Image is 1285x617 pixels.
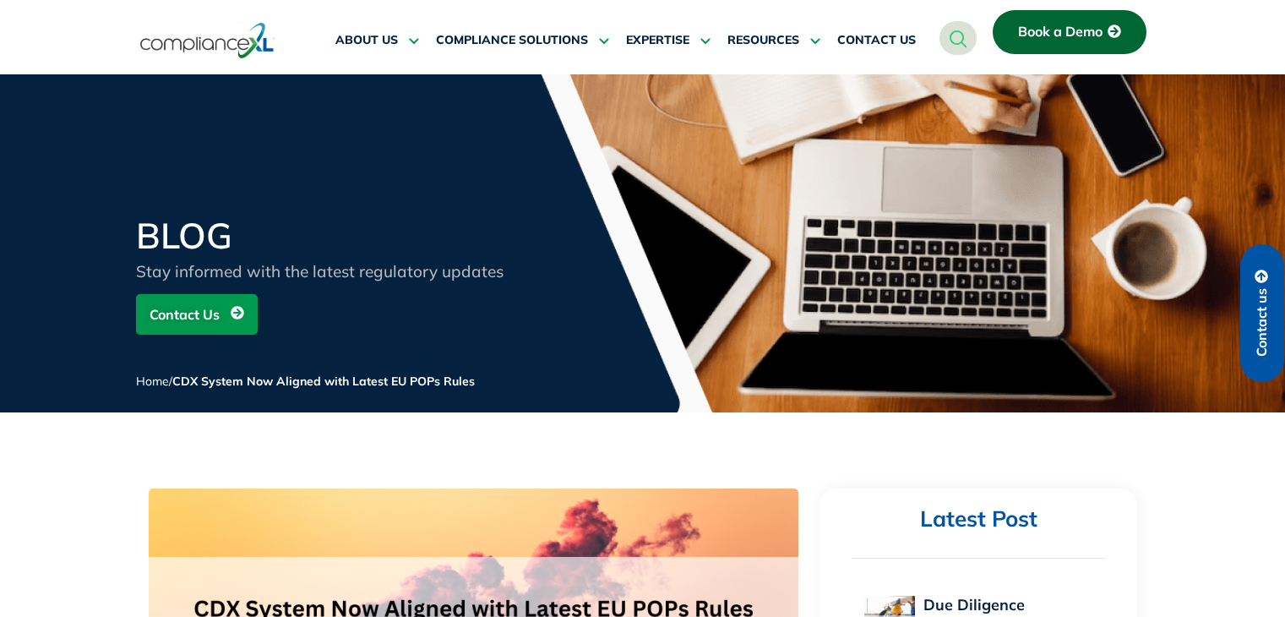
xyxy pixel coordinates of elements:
span: RESOURCES [727,33,799,48]
a: COMPLIANCE SOLUTIONS [436,20,609,61]
span: CDX System Now Aligned with Latest EU POPs Rules [172,374,475,389]
span: Contact Us [150,298,220,330]
a: Contact Us [136,294,258,335]
span: EXPERTISE [626,33,689,48]
span: / [136,374,475,389]
h2: BLOG [136,218,542,254]
a: Contact us [1240,244,1284,382]
span: CONTACT US [837,33,916,48]
a: navsearch-button [939,21,977,55]
h2: Latest Post [852,505,1105,533]
span: ABOUT US [335,33,398,48]
img: logo-one.svg [140,21,275,60]
a: ABOUT US [335,20,419,61]
span: COMPLIANCE SOLUTIONS [436,33,588,48]
a: RESOURCES [727,20,820,61]
span: Contact us [1255,288,1270,357]
a: Book a Demo [993,10,1146,54]
a: CONTACT US [837,20,916,61]
span: Stay informed with the latest regulatory updates [136,261,504,281]
a: Home [136,374,169,389]
a: EXPERTISE [626,20,711,61]
span: Book a Demo [1018,25,1103,40]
